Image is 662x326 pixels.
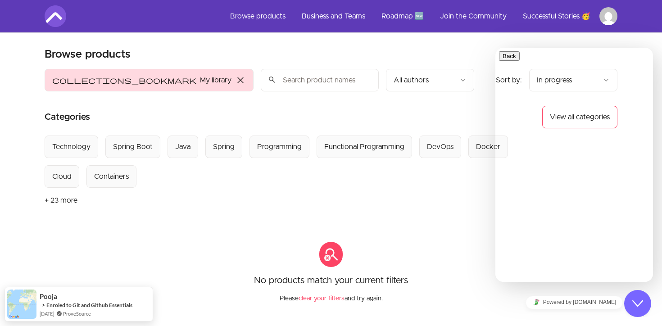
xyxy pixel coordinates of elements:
span: search [268,73,276,86]
button: Filter by My library [45,69,254,91]
a: Roadmap 🆕 [374,5,431,27]
iframe: chat widget [624,290,653,317]
button: Filter by author [386,69,474,91]
div: Containers [94,171,129,182]
div: Spring Boot [113,141,153,152]
iframe: chat widget [495,48,653,282]
p: No products match your current filters [254,274,408,287]
div: Programming [257,141,302,152]
div: Docker [476,141,500,152]
div: Technology [52,141,91,152]
nav: Main [223,5,617,27]
a: ProveSource [63,310,91,317]
a: Browse products [223,5,293,27]
a: Join the Community [433,5,514,27]
img: Amigoscode logo [45,5,66,27]
button: clear your filters [299,294,345,303]
a: Successful Stories 🥳 [516,5,598,27]
span: -> [40,301,45,308]
a: Business and Teams [295,5,372,27]
div: Cloud [52,171,72,182]
div: Functional Programming [324,141,404,152]
h2: Categories [45,106,90,128]
span: [DATE] [40,310,54,317]
span: Pooja [40,293,57,300]
span: search_off [319,242,343,267]
a: Enroled to Git and Github Essentials [46,302,132,308]
span: close [235,75,246,86]
span: collections_bookmark [52,75,196,86]
iframe: chat widget [495,292,653,312]
button: + 23 more [45,188,77,213]
p: Please and try again. [280,287,383,303]
div: Spring [213,141,235,152]
img: Profile image for Mika Dralle [599,7,617,25]
h1: Browse products [45,47,131,62]
img: provesource social proof notification image [7,290,36,319]
input: Search product names [261,69,379,91]
div: DevOps [427,141,453,152]
div: Java [175,141,190,152]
